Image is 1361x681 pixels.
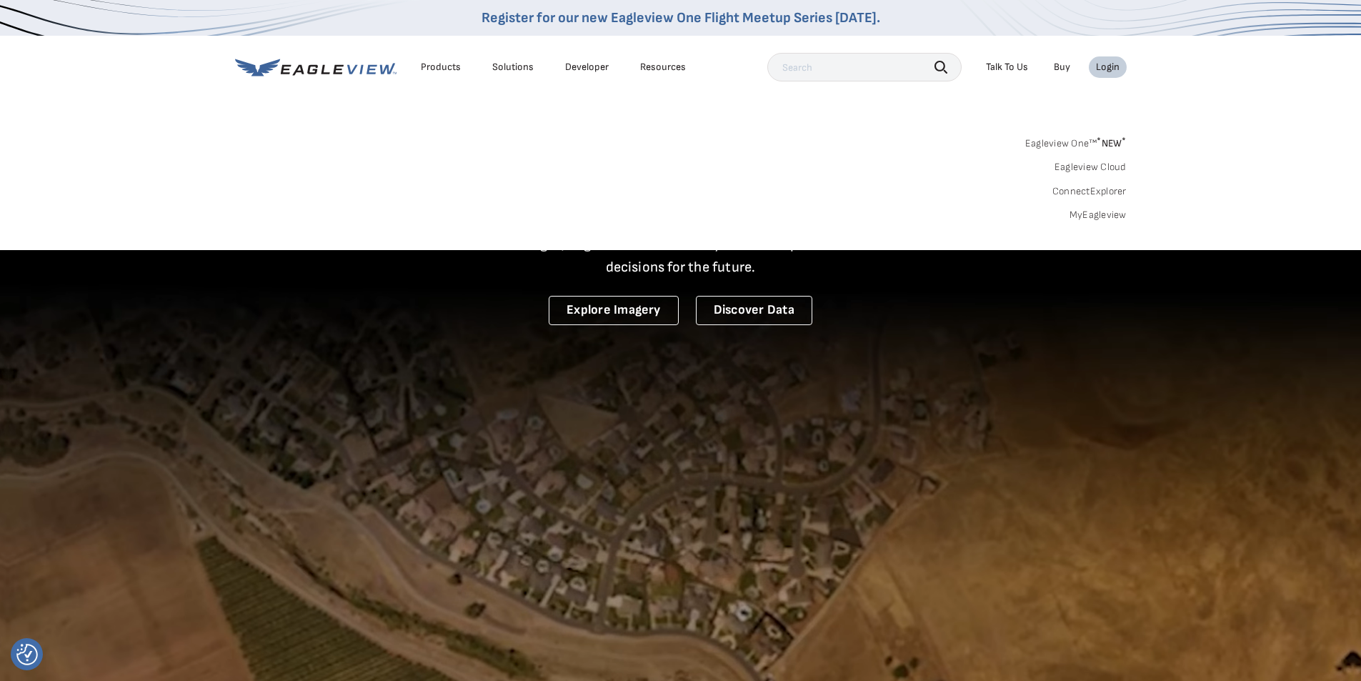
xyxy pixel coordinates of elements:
div: Solutions [492,61,534,74]
div: Talk To Us [986,61,1028,74]
a: MyEagleview [1070,209,1127,222]
div: Resources [640,61,686,74]
a: Register for our new Eagleview One Flight Meetup Series [DATE]. [482,9,880,26]
a: Eagleview Cloud [1055,161,1127,174]
a: Discover Data [696,296,812,325]
a: ConnectExplorer [1052,185,1127,198]
img: Revisit consent button [16,644,38,665]
a: Eagleview One™*NEW* [1025,133,1127,149]
input: Search [767,53,962,81]
a: Buy [1054,61,1070,74]
button: Consent Preferences [16,644,38,665]
div: Products [421,61,461,74]
a: Developer [565,61,609,74]
span: NEW [1097,137,1126,149]
div: Login [1096,61,1120,74]
a: Explore Imagery [549,296,679,325]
